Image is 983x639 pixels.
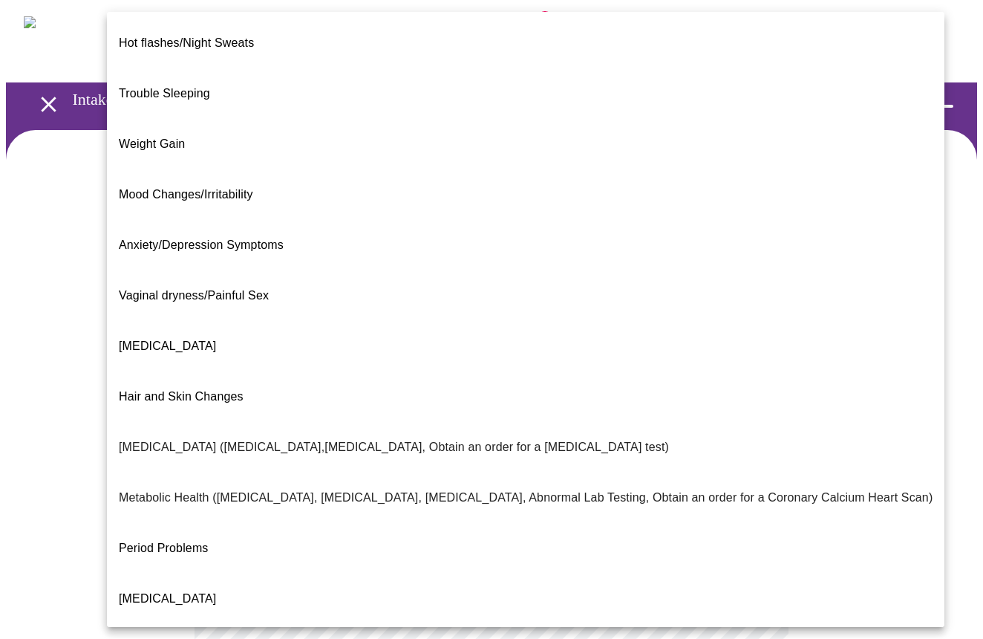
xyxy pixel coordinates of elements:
span: [MEDICAL_DATA] [119,592,216,605]
span: Vaginal dryness/Painful Sex [119,289,269,302]
span: Hot flashes/Night Sweats [119,36,254,49]
span: Weight Gain [119,137,185,150]
p: [MEDICAL_DATA] ([MEDICAL_DATA],[MEDICAL_DATA], Obtain an order for a [MEDICAL_DATA] test) [119,438,669,456]
p: Metabolic Health ([MEDICAL_DATA], [MEDICAL_DATA], [MEDICAL_DATA], Abnormal Lab Testing, Obtain an... [119,489,933,507]
span: Mood Changes/Irritability [119,188,253,201]
span: Anxiety/Depression Symptoms [119,239,284,251]
span: Hair and Skin Changes [119,390,244,403]
span: [MEDICAL_DATA] [119,340,216,352]
span: Trouble Sleeping [119,87,210,100]
span: Period Problems [119,542,209,554]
